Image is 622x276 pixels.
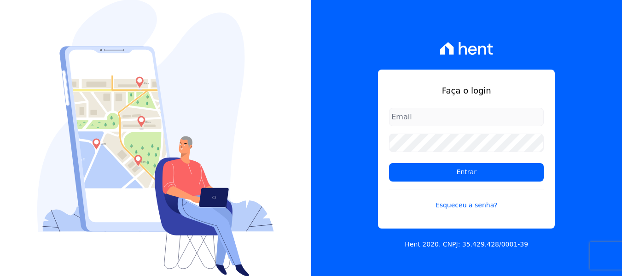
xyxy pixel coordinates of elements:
input: Email [389,108,544,126]
p: Hent 2020. CNPJ: 35.429.428/0001-39 [405,240,528,249]
input: Entrar [389,163,544,182]
h1: Faça o login [389,84,544,97]
a: Esqueceu a senha? [389,189,544,210]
